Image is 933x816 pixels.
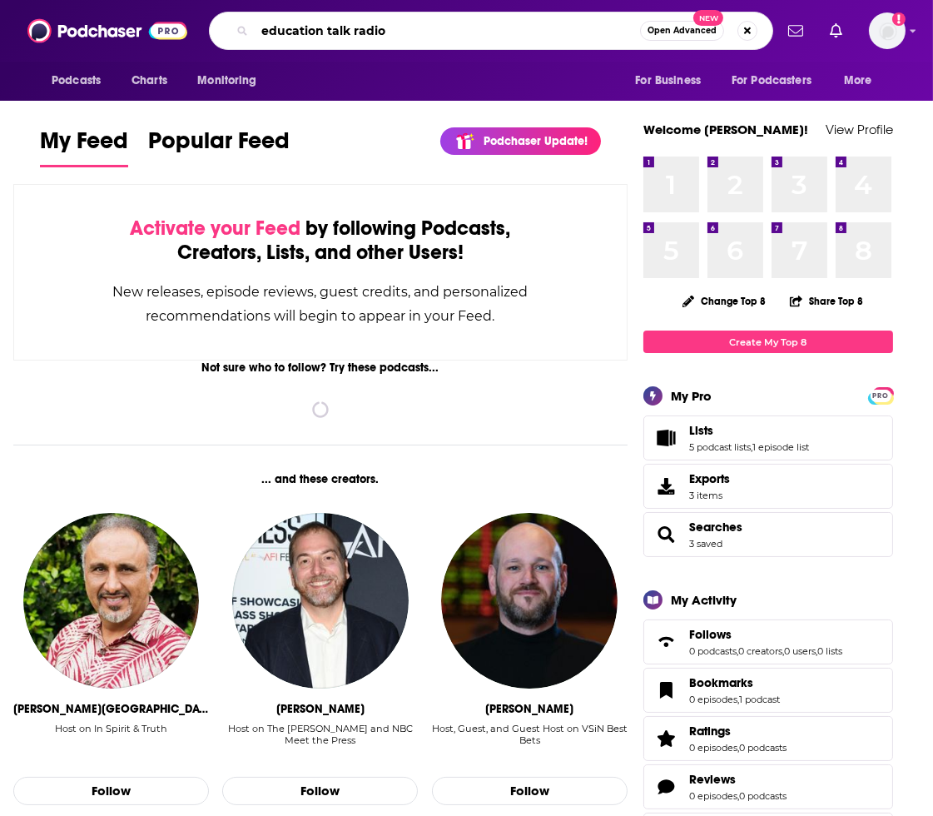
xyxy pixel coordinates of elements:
[13,777,209,805] button: Follow
[649,523,682,546] a: Searches
[689,423,713,438] span: Lists
[752,441,809,453] a: 1 episode list
[222,777,418,805] button: Follow
[782,17,810,45] a: Show notifications dropdown
[132,69,167,92] span: Charts
[222,723,418,746] div: Host on The [PERSON_NAME] and NBC Meet the Press
[816,645,817,657] span: ,
[689,538,722,550] a: 3 saved
[869,12,906,49] button: Show profile menu
[623,65,722,97] button: open menu
[689,471,730,486] span: Exports
[689,520,742,535] a: Searches
[484,134,588,148] p: Podchaser Update!
[689,742,737,754] a: 0 episodes
[197,69,256,92] span: Monitoring
[649,775,682,799] a: Reviews
[737,694,739,705] span: ,
[55,723,167,759] div: Host on In Spirit & Truth
[892,12,906,26] svg: Add a profile image
[689,772,787,787] a: Reviews
[721,65,836,97] button: open menu
[276,702,365,716] div: Chuck Todd
[869,12,906,49] img: User Profile
[689,490,730,501] span: 3 items
[689,423,809,438] a: Lists
[635,69,701,92] span: For Business
[784,645,816,657] a: 0 users
[97,280,543,328] div: New releases, episode reviews, guest credits, and personalized recommendations will begin to appe...
[222,723,418,759] div: Host on The Chuck ToddCast and NBC Meet the Press
[739,694,780,705] a: 1 podcast
[689,627,732,642] span: Follows
[13,702,209,716] div: J.D. Farag
[689,675,780,690] a: Bookmarks
[640,21,724,41] button: Open AdvancedNew
[643,716,893,761] span: Ratings
[689,675,753,690] span: Bookmarks
[817,645,842,657] a: 0 lists
[186,65,278,97] button: open menu
[671,592,737,608] div: My Activity
[737,645,738,657] span: ,
[869,12,906,49] span: Logged in as KSMolly
[689,441,751,453] a: 5 podcast lists
[739,742,787,754] a: 0 podcasts
[432,723,628,759] div: Host, Guest, and Guest Host on VSiN Best Bets
[871,390,891,402] span: PRO
[40,127,128,167] a: My Feed
[148,127,290,165] span: Popular Feed
[693,10,723,26] span: New
[671,388,712,404] div: My Pro
[649,426,682,450] a: Lists
[121,65,177,97] a: Charts
[441,513,618,689] img: Wes Reynolds
[672,291,776,311] button: Change Top 8
[255,17,640,44] input: Search podcasts, credits, & more...
[55,723,167,734] div: Host on In Spirit & Truth
[648,27,717,35] span: Open Advanced
[826,122,893,137] a: View Profile
[649,630,682,654] a: Follows
[485,702,573,716] div: Wes Reynolds
[209,12,773,50] div: Search podcasts, credits, & more...
[739,790,787,802] a: 0 podcasts
[643,415,893,460] span: Lists
[643,331,893,353] a: Create My Top 8
[643,122,808,137] a: Welcome [PERSON_NAME]!
[13,472,628,486] div: ... and these creators.
[732,69,811,92] span: For Podcasters
[97,216,543,265] div: by following Podcasts, Creators, Lists, and other Users!
[232,513,409,689] img: Chuck Todd
[643,619,893,664] span: Follows
[689,724,731,739] span: Ratings
[40,127,128,165] span: My Feed
[649,727,682,750] a: Ratings
[689,694,737,705] a: 0 episodes
[643,512,893,557] span: Searches
[52,69,101,92] span: Podcasts
[823,17,849,45] a: Show notifications dropdown
[689,772,736,787] span: Reviews
[643,464,893,509] a: Exports
[844,69,872,92] span: More
[789,285,864,317] button: Share Top 8
[432,777,628,805] button: Follow
[148,127,290,167] a: Popular Feed
[737,742,739,754] span: ,
[871,389,891,401] a: PRO
[40,65,122,97] button: open menu
[13,361,628,375] div: Not sure who to follow? Try these podcasts...
[23,513,200,689] img: J.D. Farag
[782,645,784,657] span: ,
[643,764,893,809] span: Reviews
[432,723,628,746] div: Host, Guest, and Guest Host on VSiN Best Bets
[27,15,187,47] img: Podchaser - Follow, Share and Rate Podcasts
[689,790,737,802] a: 0 episodes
